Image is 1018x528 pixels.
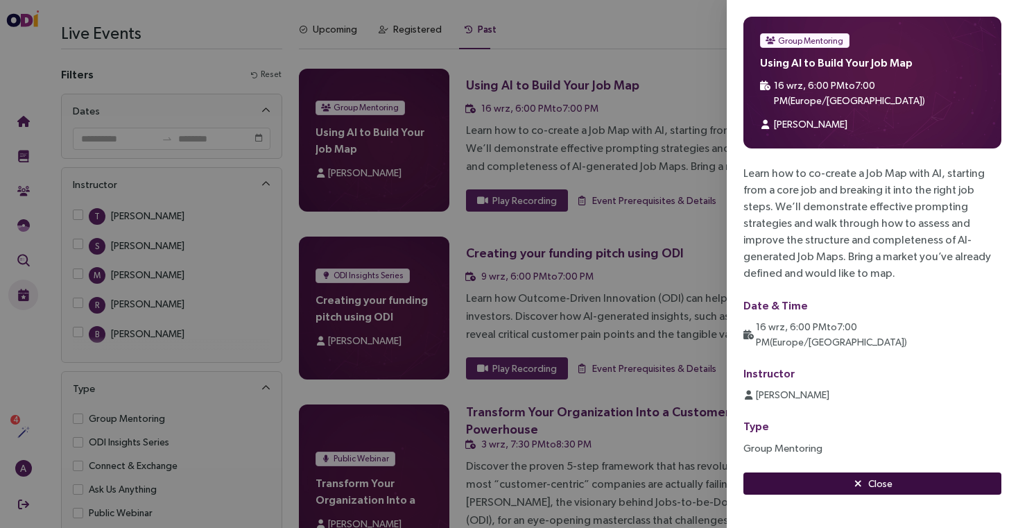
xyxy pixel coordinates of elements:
div: [PERSON_NAME] [774,117,847,132]
span: 16 wrz, 6:00 PM to 7:00 PM ( Europe/[GEOGRAPHIC_DATA] ) [756,321,907,348]
label: Date & Time [743,299,808,312]
div: [PERSON_NAME] [756,387,829,402]
div: Learn how to co-create a Job Map with AI, starting from a core job and breaking it into the right... [743,165,1001,282]
span: 16 wrz, 6:00 PM to 7:00 PM ( Europe/[GEOGRAPHIC_DATA] ) [774,80,925,106]
button: Close [743,472,1001,495]
h4: Using AI to Build Your Job Map [760,56,985,69]
label: Instructor [743,367,795,380]
label: Type [743,420,769,432]
span: Close [868,476,892,491]
p: Group Mentoring [743,440,1001,456]
span: Group Mentoring [778,34,843,48]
